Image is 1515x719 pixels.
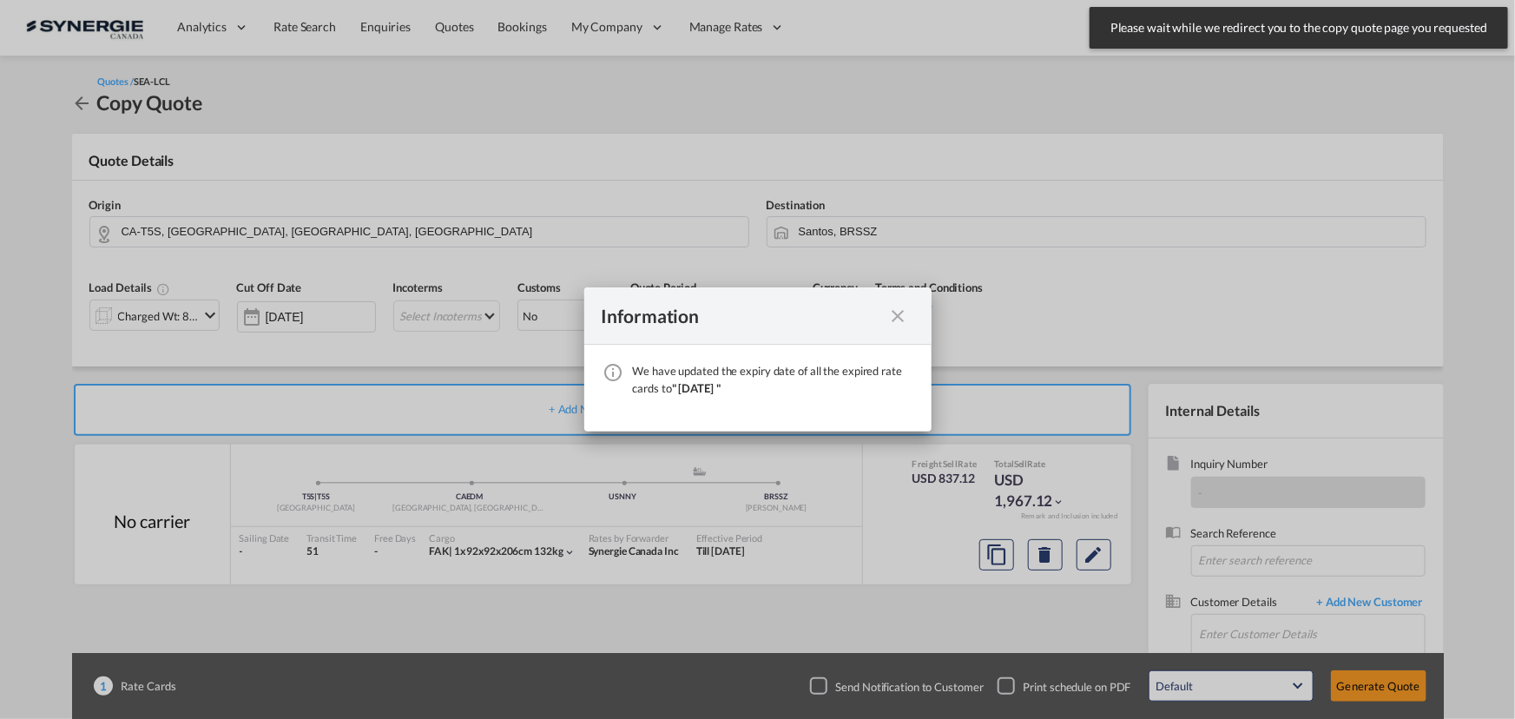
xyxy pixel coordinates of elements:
md-dialog: We have ... [584,287,932,432]
md-icon: icon-close fg-AAA8AD cursor [888,306,909,327]
span: Please wait while we redirect you to the copy quote page you requested [1105,19,1492,36]
md-icon: icon-information-outline [603,362,624,383]
span: " [DATE] " [672,381,721,395]
div: Information [602,305,883,327]
div: We have updated the expiry date of all the expired rate cards to [633,362,914,397]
